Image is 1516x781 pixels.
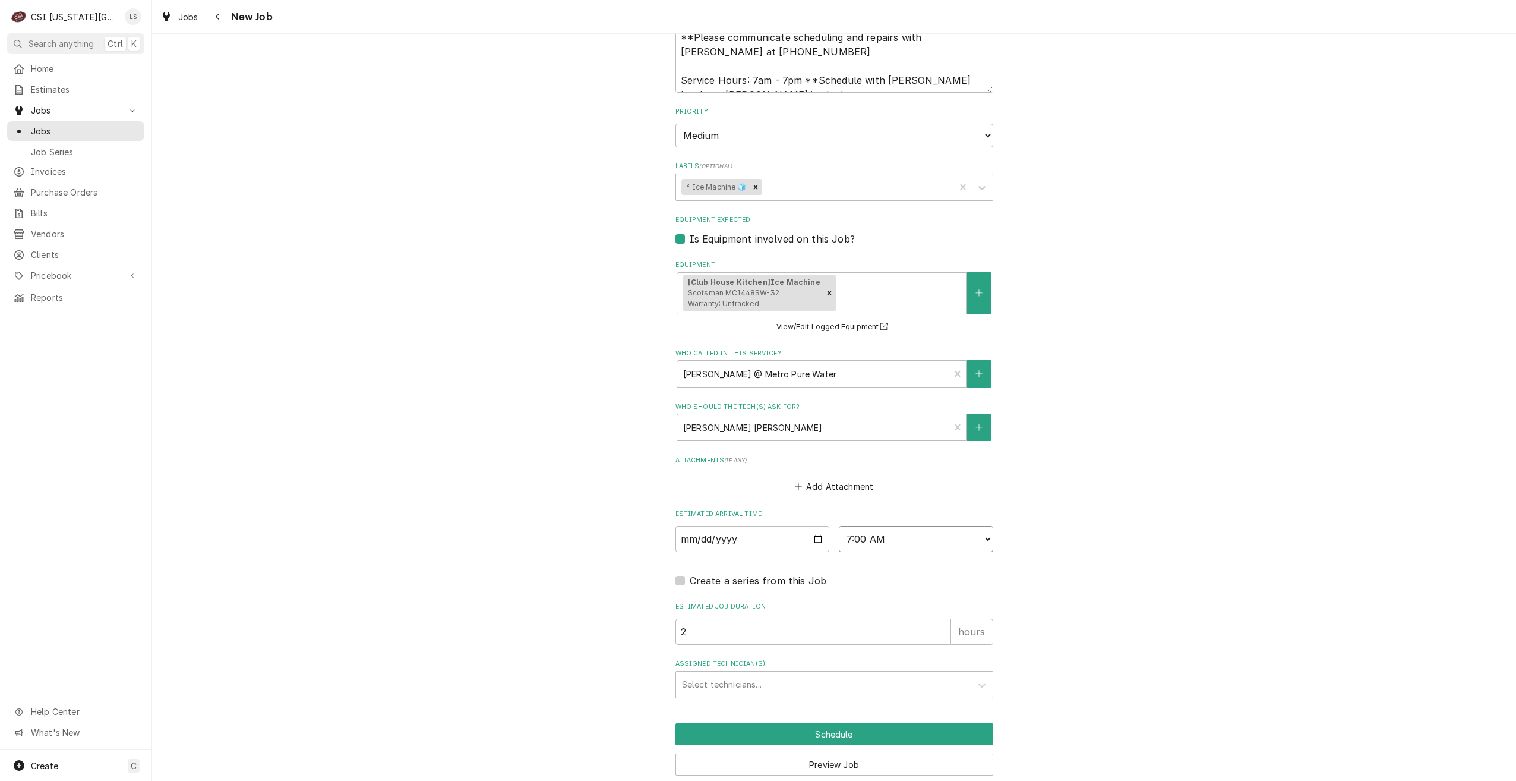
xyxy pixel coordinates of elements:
[675,162,993,171] label: Labels
[7,100,144,120] a: Go to Jobs
[31,291,138,304] span: Reports
[7,162,144,181] a: Invoices
[31,207,138,219] span: Bills
[675,456,993,465] label: Attachments
[675,754,993,776] button: Preview Job
[688,288,779,308] span: Scotsman MC1448SW-32 Warranty: Untracked
[31,62,138,75] span: Home
[31,104,121,116] span: Jobs
[975,289,983,297] svg: Create New Equipment
[7,723,144,742] a: Go to What's New
[839,526,993,552] select: Time Select
[675,602,993,644] div: Estimated Job Duration
[7,59,144,78] a: Home
[7,266,144,285] a: Go to Pricebook
[675,526,830,552] input: Date
[228,9,273,25] span: New Job
[7,203,144,223] a: Bills
[31,83,138,96] span: Estimates
[675,723,993,745] div: Button Group Row
[675,659,993,669] label: Assigned Technician(s)
[31,228,138,240] span: Vendors
[7,224,144,244] a: Vendors
[31,726,137,739] span: What's New
[688,278,820,286] strong: [Club House Kitchen] Ice Machine
[31,11,118,23] div: CSI [US_STATE][GEOGRAPHIC_DATA]
[699,163,732,169] span: ( optional )
[792,478,876,495] button: Add Attachment
[675,215,993,225] label: Equipment Expected
[31,146,138,158] span: Job Series
[675,745,993,776] div: Button Group Row
[31,248,138,261] span: Clients
[7,80,144,99] a: Estimates
[675,349,993,388] div: Who called in this service?
[31,125,138,137] span: Jobs
[108,37,123,50] span: Ctrl
[31,269,121,282] span: Pricebook
[675,456,993,495] div: Attachments
[675,162,993,200] div: Labels
[11,8,27,25] div: C
[975,423,983,432] svg: Create New Contact
[681,179,748,195] div: ² Ice Machine 🧊
[156,7,203,27] a: Jobs
[975,370,983,378] svg: Create New Contact
[31,186,138,199] span: Purchase Orders
[7,245,144,264] a: Clients
[131,37,137,50] span: K
[675,107,993,116] label: Priority
[11,8,27,25] div: CSI Kansas City's Avatar
[209,7,228,26] button: Navigate back
[125,8,141,25] div: LS
[675,402,993,441] div: Who should the tech(s) ask for?
[31,761,58,771] span: Create
[675,402,993,412] label: Who should the tech(s) ask for?
[7,142,144,162] a: Job Series
[675,509,993,519] label: Estimated Arrival Time
[675,107,993,147] div: Priority
[675,723,993,745] button: Schedule
[675,260,993,334] div: Equipment
[967,360,991,388] button: Create New Contact
[967,414,991,441] button: Create New Contact
[7,702,144,722] a: Go to Help Center
[675,260,993,270] label: Equipment
[675,509,993,552] div: Estimated Arrival Time
[7,288,144,307] a: Reports
[967,272,991,314] button: Create New Equipment
[950,619,993,645] div: hours
[7,121,144,141] a: Jobs
[675,602,993,612] label: Estimated Job Duration
[690,574,827,588] label: Create a series from this Job
[31,165,138,178] span: Invoices
[675,215,993,245] div: Equipment Expected
[823,275,836,311] div: Remove [object Object]
[178,11,198,23] span: Jobs
[675,349,993,358] label: Who called in this service?
[775,320,893,335] button: View/Edit Logged Equipment
[749,179,762,195] div: Remove ² Ice Machine 🧊
[29,37,94,50] span: Search anything
[125,8,141,25] div: Lindy Springer's Avatar
[690,232,855,246] label: Is Equipment involved on this Job?
[675,659,993,698] div: Assigned Technician(s)
[131,760,137,772] span: C
[31,706,137,718] span: Help Center
[724,457,747,464] span: ( if any )
[7,182,144,202] a: Purchase Orders
[7,33,144,54] button: Search anythingCtrlK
